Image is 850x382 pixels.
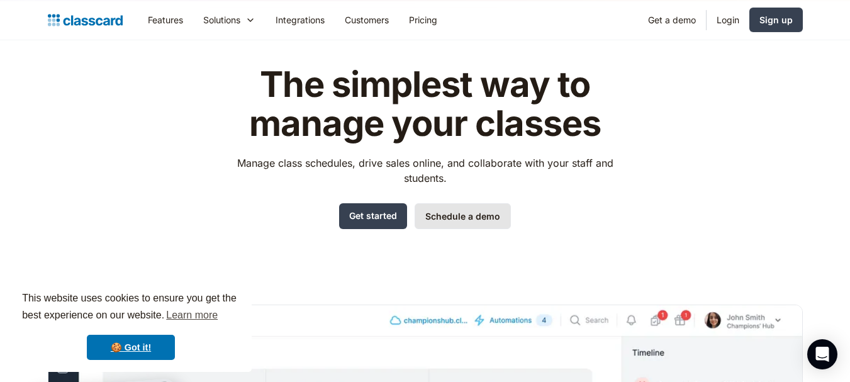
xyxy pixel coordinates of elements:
[399,6,447,34] a: Pricing
[807,339,837,369] div: Open Intercom Messenger
[22,291,240,325] span: This website uses cookies to ensure you get the best experience on our website.
[48,11,123,29] a: home
[193,6,266,34] div: Solutions
[335,6,399,34] a: Customers
[164,306,220,325] a: learn more about cookies
[10,279,252,372] div: cookieconsent
[339,203,407,229] a: Get started
[638,6,706,34] a: Get a demo
[759,13,793,26] div: Sign up
[415,203,511,229] a: Schedule a demo
[225,155,625,186] p: Manage class schedules, drive sales online, and collaborate with your staff and students.
[138,6,193,34] a: Features
[225,65,625,143] h1: The simplest way to manage your classes
[707,6,749,34] a: Login
[203,13,240,26] div: Solutions
[266,6,335,34] a: Integrations
[749,8,803,32] a: Sign up
[87,335,175,360] a: dismiss cookie message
